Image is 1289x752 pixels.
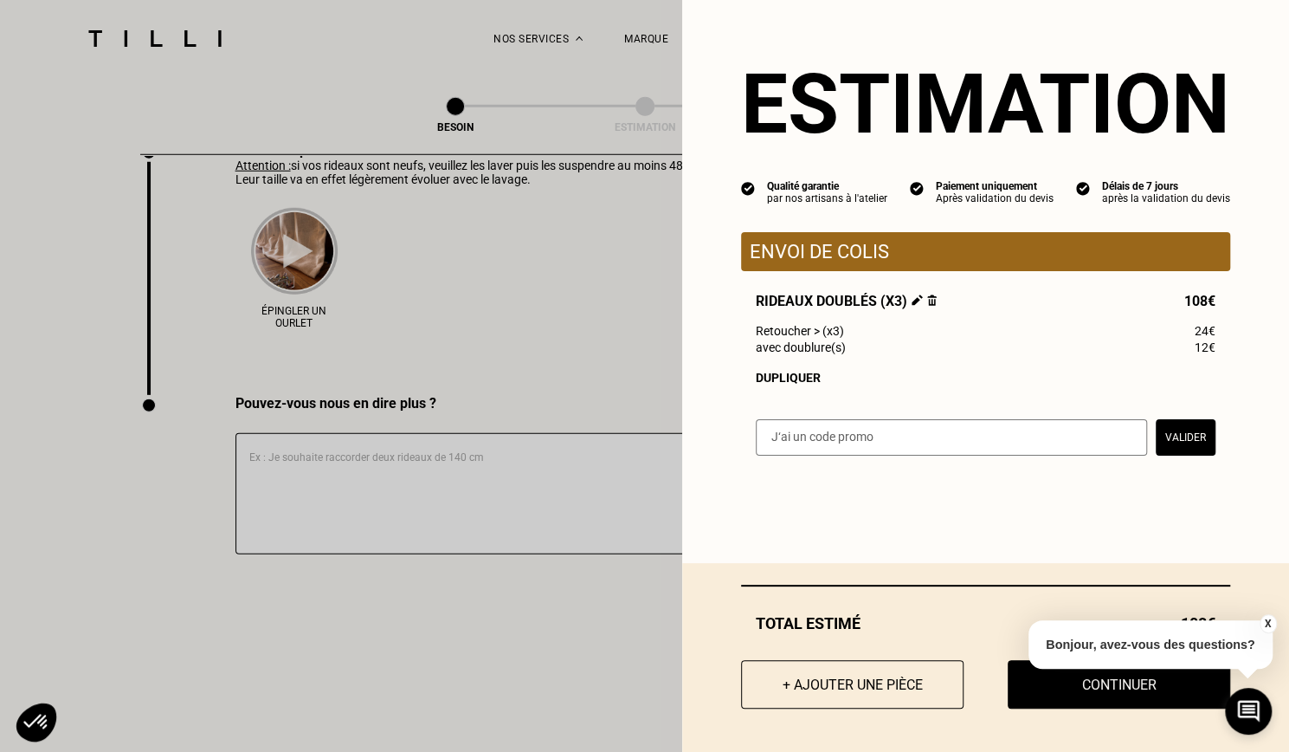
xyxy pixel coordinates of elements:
img: icon list info [1076,180,1090,196]
div: par nos artisans à l'atelier [767,192,887,204]
section: Estimation [741,55,1230,152]
img: Éditer [912,295,923,306]
img: icon list info [910,180,924,196]
span: 108€ [1184,293,1215,309]
button: Valider [1156,419,1215,456]
p: Envoi de colis [750,241,1221,263]
span: 24€ [1195,324,1215,338]
div: Total estimé [741,614,1230,632]
div: Paiement uniquement [936,180,1054,192]
span: Rideaux doublés (x3) [756,293,937,309]
input: J‘ai un code promo [756,419,1147,456]
div: Après validation du devis [936,192,1054,204]
img: Supprimer [927,295,937,306]
div: Qualité garantie [767,180,887,192]
button: X [1259,614,1276,633]
button: + Ajouter une pièce [741,660,964,709]
span: 12€ [1195,340,1215,354]
div: après la validation du devis [1102,192,1230,204]
button: Continuer [1008,660,1230,709]
img: icon list info [741,180,755,196]
div: Délais de 7 jours [1102,180,1230,192]
p: Bonjour, avez-vous des questions? [1028,620,1273,669]
span: avec doublure(s) [756,340,846,354]
div: Dupliquer [756,371,1215,385]
span: Retoucher > (x3) [756,324,844,338]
